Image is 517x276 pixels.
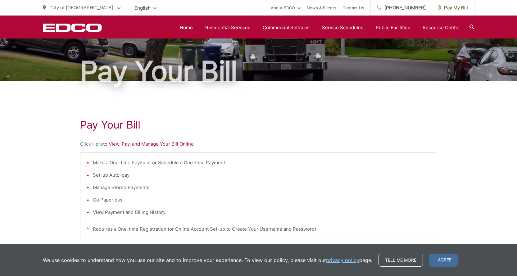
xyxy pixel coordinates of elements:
p: * Requires a One-time Registration (or Online Account Set-up to Create Your Username and Password) [87,225,431,233]
li: Go Paperless [93,196,431,204]
h1: Pay Your Bill [80,119,437,131]
a: News & Events [307,4,336,11]
a: Residential Services [205,24,250,31]
a: Service Schedules [322,24,363,31]
li: Manage Stored Payments [93,184,431,191]
span: English [130,2,161,13]
li: Make a One-time Payment or Schedule a One-time Payment [93,159,431,166]
a: Public Facilities [376,24,410,31]
span: I agree [429,254,458,267]
span: City of [GEOGRAPHIC_DATA] [50,5,113,11]
a: privacy policy [326,256,359,264]
span: Pay My Bill [438,4,468,11]
a: EDCD logo. Return to the homepage. [43,23,102,32]
h1: Pay Your Bill [43,56,474,87]
a: About EDCO [271,4,301,11]
a: Tell me more [379,254,423,267]
p: to View, Pay, and Manage Your Bill Online [80,140,437,148]
p: We use cookies to understand how you use our site and to improve your experience. To view our pol... [43,256,372,264]
li: View Payment and Billing History [93,209,431,216]
a: Commercial Services [263,24,310,31]
a: Home [180,24,193,31]
a: Resource Center [423,24,460,31]
a: Click Here [80,140,103,148]
a: Contact Us [342,4,364,11]
li: Set-up Auto-pay [93,171,431,179]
